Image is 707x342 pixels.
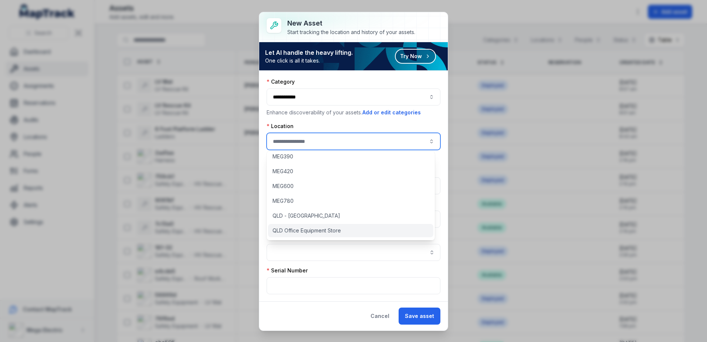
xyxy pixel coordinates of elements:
span: MEG600 [273,182,294,190]
label: Asset Number [267,300,307,308]
label: Serial Number [267,267,308,274]
label: Location [267,123,294,130]
button: Try Now [395,49,436,64]
div: Start tracking the location and history of your assets. [287,28,415,36]
span: MEG420 [273,168,293,175]
input: asset-add:cf[f35bc7b8-2d86-488d-a84b-d540ca5a1ecb]-label [267,244,440,261]
span: QLD - [GEOGRAPHIC_DATA] [273,212,340,219]
h3: New asset [287,18,415,28]
button: Add or edit categories [362,108,421,117]
button: Cancel [364,308,396,325]
span: MEG390 [273,153,293,160]
label: Category [267,78,295,85]
span: MEG780 [273,197,294,205]
p: Enhance discoverability of your assets. [267,108,440,117]
strong: Let AI handle the heavy lifting. [265,48,353,57]
button: Save asset [399,308,440,325]
span: One click is all it takes. [265,57,353,64]
span: QLD Office Equipment Store [273,227,341,234]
